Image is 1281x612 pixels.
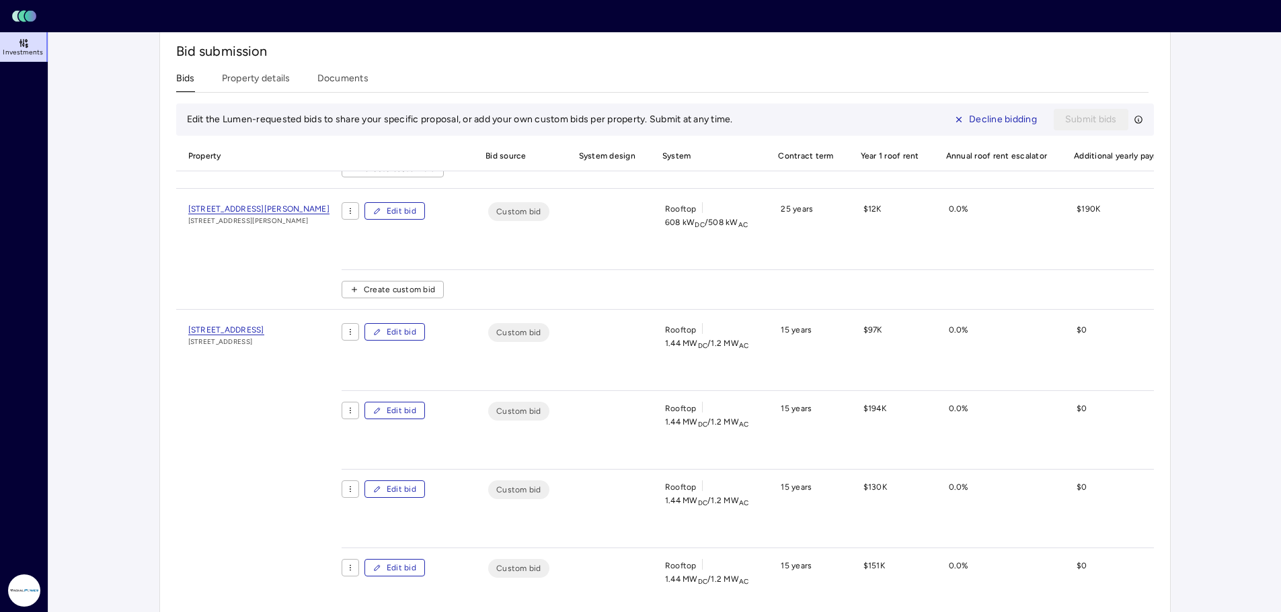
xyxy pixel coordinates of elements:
[1066,141,1186,171] span: Additional yearly payments
[188,325,264,335] span: [STREET_ADDRESS]
[665,337,749,350] span: 1.44 MW / 1.2 MW
[342,281,444,298] button: Create custom bid
[698,420,708,429] sub: DC
[188,202,329,216] a: [STREET_ADDRESS][PERSON_NAME]
[770,402,841,458] div: 15 years
[364,283,435,296] span: Create custom bid
[739,577,749,586] sub: AC
[176,71,195,92] button: Bids
[188,204,329,214] span: [STREET_ADDRESS][PERSON_NAME]
[654,141,760,171] span: System
[496,404,541,418] span: Custom bid
[698,498,708,507] sub: DC
[222,71,290,92] button: Property details
[938,480,1056,537] div: 0.0%
[1066,480,1186,537] div: $0
[188,337,264,347] span: [STREET_ADDRESS]
[853,141,927,171] span: Year 1 roof rent
[698,577,708,586] sub: DC
[387,561,416,574] span: Edit bid
[738,220,748,229] sub: AC
[938,402,1056,458] div: 0.0%
[770,480,841,537] div: 15 years
[477,141,560,171] span: Bid source
[8,574,40,607] img: Radial Power
[969,112,1037,127] span: Decline bidding
[496,326,541,339] span: Custom bid
[665,480,697,494] span: Rooftop
[665,402,697,415] span: Rooftop
[665,572,749,586] span: 1.44 MW / 1.2 MW
[496,205,541,218] span: Custom bid
[187,114,733,125] span: Edit the Lumen-requested bids to share your specific proposal, or add your own custom bids per pr...
[317,71,368,92] button: Documents
[188,323,264,337] a: [STREET_ADDRESS]
[387,404,416,417] span: Edit bid
[665,216,748,229] span: 608 kW / 508 kW
[739,498,749,507] sub: AC
[739,341,749,350] sub: AC
[943,109,1048,130] button: Decline bidding
[938,202,1056,259] div: 0.0%
[571,141,644,171] span: System design
[364,202,425,220] button: Edit bid
[496,483,541,496] span: Custom bid
[3,48,43,56] span: Investments
[770,202,841,259] div: 25 years
[853,480,927,537] div: $130K
[770,323,841,380] div: 15 years
[1054,109,1128,130] button: Submit bids
[387,325,416,339] span: Edit bid
[1066,202,1186,259] div: $190K
[1066,402,1186,458] div: $0
[665,494,749,507] span: 1.44 MW / 1.2 MW
[938,141,1056,171] span: Annual roof rent escalator
[665,415,749,429] span: 1.44 MW / 1.2 MW
[1066,323,1186,380] div: $0
[496,562,541,575] span: Custom bid
[853,202,927,259] div: $12K
[853,402,927,458] div: $194K
[739,420,749,429] sub: AC
[853,323,927,380] div: $97K
[387,482,416,496] span: Edit bid
[176,43,268,59] span: Bid submission
[665,323,697,337] span: Rooftop
[1065,112,1117,127] span: Submit bids
[698,341,708,350] sub: DC
[364,323,425,341] button: Edit bid
[665,202,697,216] span: Rooftop
[695,220,705,229] sub: DC
[770,141,841,171] span: Contract term
[938,323,1056,380] div: 0.0%
[364,559,425,576] button: Edit bid
[364,402,425,419] button: Edit bid
[176,141,342,171] span: Property
[387,204,416,218] span: Edit bid
[665,559,697,572] span: Rooftop
[188,216,329,226] span: [STREET_ADDRESS][PERSON_NAME]
[364,480,425,498] button: Edit bid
